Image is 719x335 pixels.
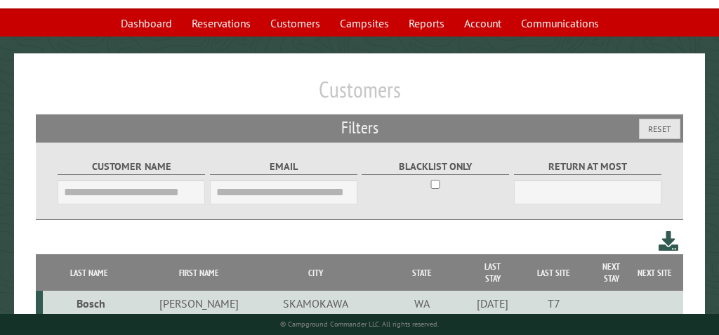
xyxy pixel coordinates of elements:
[596,254,627,291] th: Next Stay
[262,254,370,291] th: City
[456,10,510,37] a: Account
[183,10,259,37] a: Reservations
[58,159,205,175] label: Customer Name
[136,254,261,291] th: First Name
[627,254,683,291] th: Next Site
[262,10,329,37] a: Customers
[262,291,370,316] td: SKAMOKAWA
[639,119,680,139] button: Reset
[331,10,397,37] a: Campsites
[513,10,607,37] a: Communications
[36,76,683,114] h1: Customers
[514,159,661,175] label: Return at most
[659,228,679,254] a: Download this customer list (.csv)
[112,10,180,37] a: Dashboard
[512,254,596,291] th: Last Site
[370,254,474,291] th: State
[362,159,509,175] label: Blacklist only
[36,114,683,141] h2: Filters
[280,320,439,329] small: © Campground Commander LLC. All rights reserved.
[210,159,357,175] label: Email
[474,254,511,291] th: Last Stay
[43,254,136,291] th: Last Name
[370,291,474,316] td: WA
[476,296,509,310] div: [DATE]
[43,291,136,316] td: Bosch
[512,291,596,316] td: T7
[136,291,261,316] td: [PERSON_NAME]
[400,10,453,37] a: Reports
